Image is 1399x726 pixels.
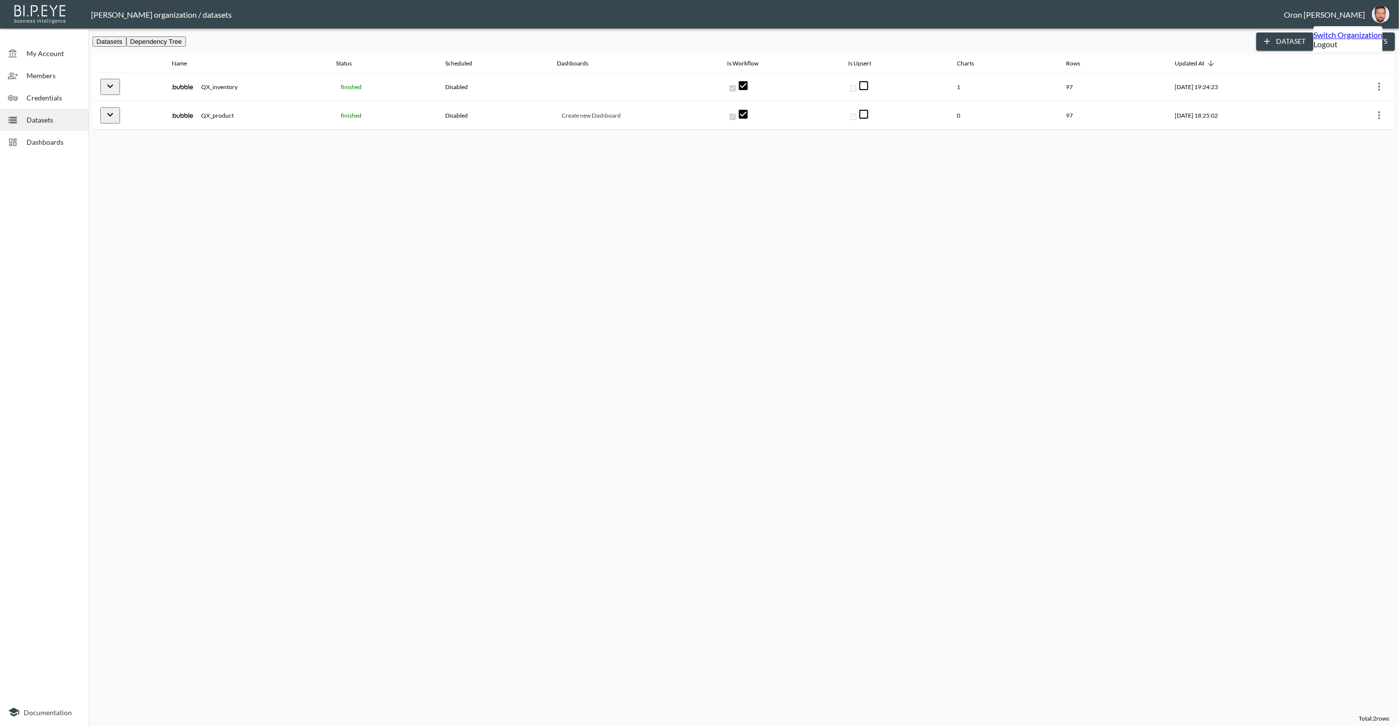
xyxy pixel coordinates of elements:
th: {"type":"div","key":null,"ref":null,"props":{"style":{"display":"flex","gap":16,"alignItems":"cen... [164,101,328,129]
img: f7df4f0b1e237398fe25aedd0497c453 [1372,5,1390,23]
span: finished [341,83,362,91]
button: Datasets [92,36,126,47]
th: {"type":"div","key":null,"ref":null,"props":{"style":{"display":"flex","gap":16,"alignItems":"cen... [164,73,328,101]
li: Logout [1314,39,1383,49]
button: Dependency Tree [126,36,186,47]
a: Link1 [560,81,578,93]
th: 2025-09-12, 18:25:02 [1167,101,1286,129]
span: Status [336,58,365,69]
div: QX_product [172,104,320,126]
div: Oron [PERSON_NAME] [1284,10,1365,19]
div: Rows [1066,58,1080,69]
th: {"type":{},"key":null,"ref":null,"props":{"disabled":true,"checked":false,"color":"primary","styl... [840,101,949,129]
th: {"type":{"isMobxInjector":true,"displayName":"inject-with-userStore-stripeStore-datasetsStore(Obj... [1286,73,1395,101]
th: 2025-09-12, 19:24:23 [1167,73,1286,101]
th: 97 [1058,101,1167,129]
div: [PERSON_NAME] organization / datasets [91,10,1284,19]
div: QX_inventory [172,76,320,97]
span: finished [341,112,362,119]
button: more [1371,107,1387,123]
div: Dashboards [557,58,588,69]
th: {"type":{},"key":null,"ref":null,"props":{"disabled":true,"checked":true,"color":"primary","style... [720,73,841,101]
div: Charts [957,58,974,69]
div: Platform [92,36,186,47]
div: Name [172,58,187,69]
th: {"type":{},"key":null,"ref":null,"props":{"disabled":true,"checked":true,"color":"primary","style... [720,101,841,129]
span: Credentials [27,93,81,103]
th: {"type":{},"key":null,"ref":null,"props":{"size":"small","label":{"type":{},"key":null,"ref":null... [328,73,437,101]
span: Updated At [1175,58,1217,69]
th: 1 [949,73,1059,101]
span: Name [172,58,200,69]
th: {"type":{},"key":null,"ref":null,"props":{"size":"small","label":{"type":{},"key":null,"ref":null... [328,101,437,129]
a: Switch Organization [1314,30,1383,39]
th: {"type":"div","key":null,"ref":null,"props":{"style":{"display":"flex","flexWrap":"wrap","gap":6}... [549,73,719,101]
div: Is Workflow [728,58,759,69]
span: Charts [957,58,987,69]
span: Dashboards [27,137,81,147]
button: expand row [100,107,120,124]
th: 0 [949,101,1059,129]
span: Is Upsert [848,58,884,69]
span: Total: 2 rows [1359,715,1389,722]
div: Is Upsert [848,58,871,69]
span: Rows [1066,58,1093,69]
span: Documentation [24,708,72,717]
div: Link1 [557,83,581,91]
div: Updated At [1175,58,1205,69]
button: expand row [100,79,120,95]
a: Documentation [8,706,81,718]
button: more [1371,79,1387,95]
span: Datasets [27,115,81,125]
span: Is Workflow [728,58,772,69]
button: Dataset [1256,32,1313,51]
th: 97 [1058,73,1167,101]
th: {"type":{},"key":null,"ref":null,"props":{"size":"small","clickable":true,"style":{"background":"... [549,101,719,129]
th: Disabled [437,101,549,129]
span: My Account [27,48,81,59]
button: oron@bipeye.com [1365,2,1397,26]
div: Scheduled [445,58,472,69]
a: Create new Dashboard [560,110,623,121]
img: bipeye-logo [12,2,69,25]
img: bubble.io icon [172,104,193,126]
span: Members [27,70,81,81]
img: bubble.io icon [172,76,193,97]
span: Scheduled [445,58,485,69]
div: Status [336,58,352,69]
th: {"type":{"isMobxInjector":true,"displayName":"inject-with-userStore-stripeStore-datasetsStore(Obj... [1286,101,1395,129]
div: Create new Dashboard [557,111,711,120]
th: Disabled [437,73,549,101]
th: {"type":{},"key":null,"ref":null,"props":{"disabled":true,"checked":false,"color":"primary","styl... [840,73,949,101]
span: Dashboards [557,58,601,69]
